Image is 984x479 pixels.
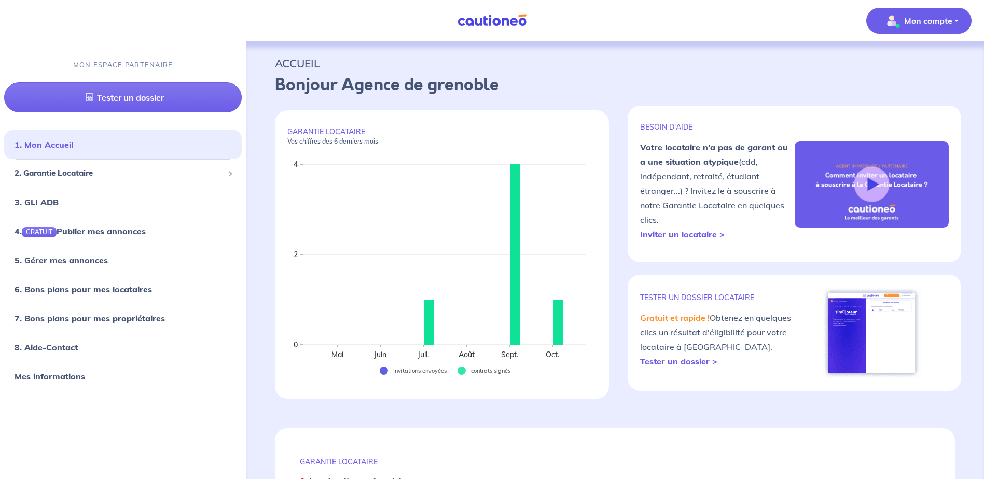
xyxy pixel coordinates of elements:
[294,340,298,349] text: 0
[4,83,242,113] a: Tester un dossier
[546,350,559,359] text: Oct.
[15,342,78,353] a: 8. Aide-Contact
[73,60,173,70] p: MON ESPACE PARTENAIRE
[294,160,298,169] text: 4
[453,14,531,27] img: Cautioneo
[640,229,725,239] a: Inviter un locataire >
[4,308,242,329] div: 7. Bons plans pour mes propriétaires
[417,350,429,359] text: Juil.
[4,164,242,184] div: 2. Garantie Locataire
[15,284,152,294] a: 6. Bons plans pour mes locataires
[795,141,949,228] img: video-gli-new-none.jpg
[866,8,972,34] button: illu_account_valid_menu.svgMon compte
[331,350,343,359] text: Mai
[275,73,955,97] p: Bonjour Agence de grenoble
[904,15,952,27] p: Mon compte
[4,250,242,271] div: 5. Gérer mes annonces
[4,192,242,213] div: 3. GLI ADB
[15,197,59,207] a: 3. GLI ADB
[823,287,921,378] img: simulateur.png
[501,350,518,359] text: Sept.
[4,337,242,358] div: 8. Aide-Contact
[640,142,788,167] strong: Votre locataire n'a pas de garant ou a une situation atypique
[300,457,930,467] p: GARANTIE LOCATAIRE
[15,371,85,382] a: Mes informations
[373,350,386,359] text: Juin
[640,313,710,323] em: Gratuit et rapide !
[15,168,224,180] span: 2. Garantie Locataire
[640,293,794,302] p: TESTER un dossier locataire
[4,221,242,242] div: 4.GRATUITPublier mes annonces
[4,279,242,300] div: 6. Bons plans pour mes locataires
[4,366,242,387] div: Mes informations
[15,226,146,236] a: 4.GRATUITPublier mes annonces
[287,127,597,146] p: GARANTIE LOCATAIRE
[15,255,108,265] a: 5. Gérer mes annonces
[275,54,955,73] p: ACCUEIL
[287,137,378,145] em: Vos chiffres des 6 derniers mois
[640,140,794,242] p: (cdd, indépendant, retraité, étudiant étranger...) ? Invitez le à souscrire à notre Garantie Loca...
[294,250,298,259] text: 2
[459,350,475,359] text: Août
[4,135,242,156] div: 1. Mon Accueil
[640,311,794,369] p: Obtenez en quelques clics un résultat d'éligibilité pour votre locataire à [GEOGRAPHIC_DATA].
[640,122,794,132] p: BESOIN D'AIDE
[15,140,73,150] a: 1. Mon Accueil
[883,12,900,29] img: illu_account_valid_menu.svg
[640,356,717,367] a: Tester un dossier >
[15,313,165,323] a: 7. Bons plans pour mes propriétaires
